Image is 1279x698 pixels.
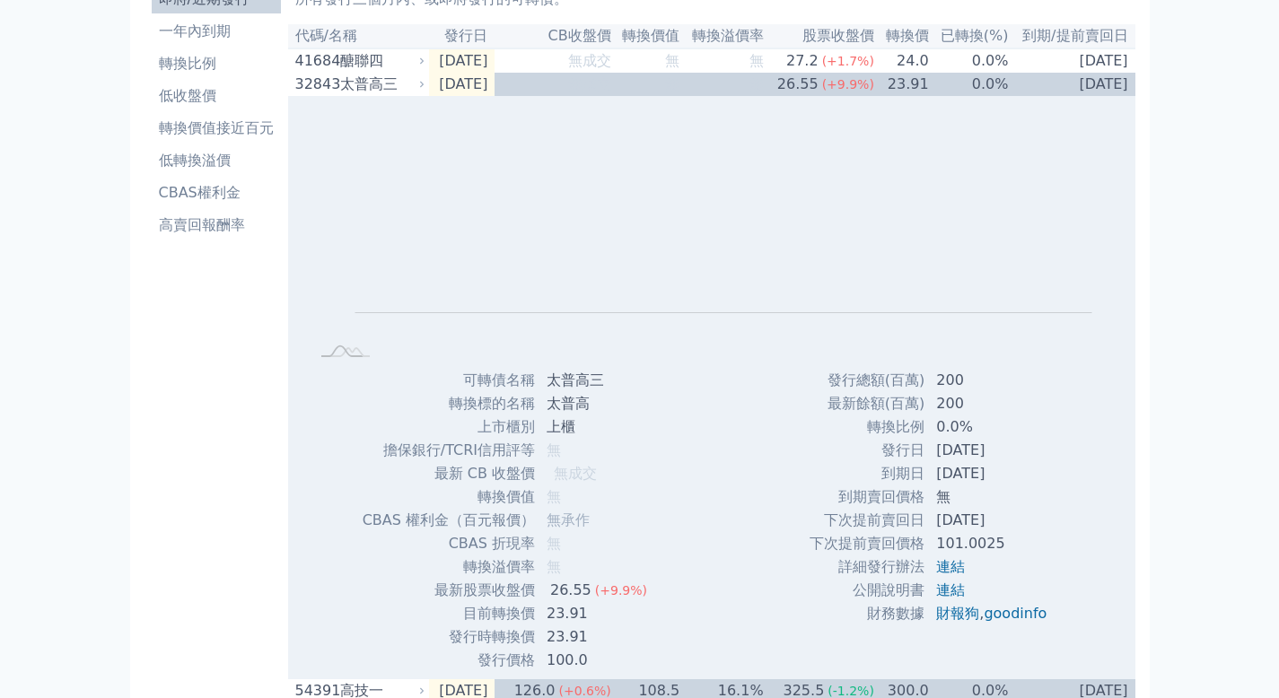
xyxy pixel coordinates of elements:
span: (-1.2%) [828,684,874,698]
a: 低收盤價 [152,82,281,110]
td: [DATE] [429,48,495,73]
a: 轉換價值接近百元 [152,114,281,143]
td: CBAS 折現率 [362,532,536,555]
a: CBAS權利金 [152,179,281,207]
span: 無 [547,488,561,505]
td: 23.91 [536,625,661,649]
td: 200 [925,369,1061,392]
a: 高賣回報酬率 [152,211,281,240]
td: 轉換價值 [362,485,536,509]
span: 無 [749,75,764,92]
div: 41684 [295,50,336,72]
iframe: Chat Widget [1189,612,1279,698]
td: [DATE] [925,509,1061,532]
a: 連結 [936,558,965,575]
td: 轉換溢價率 [362,555,536,579]
span: 無成交 [568,75,611,92]
div: 32843 [295,74,336,95]
td: [DATE] [925,439,1061,462]
td: 23.91 [875,73,930,96]
td: 太普高 [536,392,661,415]
span: 無 [547,558,561,575]
span: 無成交 [568,52,611,69]
td: 上櫃 [536,415,661,439]
th: CB收盤價 [495,24,611,48]
td: 下次提前賣回價格 [809,532,925,555]
td: 0.0% [925,415,1061,439]
li: 低轉換溢價 [152,150,281,171]
td: CBAS 權利金（百元報價） [362,509,536,532]
li: CBAS權利金 [152,182,281,204]
th: 轉換溢價率 [680,24,764,48]
a: 低轉換溢價 [152,146,281,175]
div: 27.2 [783,50,822,72]
td: 財務數據 [809,602,925,625]
td: 無 [925,485,1061,509]
span: (+9.9%) [822,77,874,92]
div: 太普高三 [340,74,422,95]
td: 太普高三 [536,369,661,392]
li: 低收盤價 [152,85,281,107]
span: 無成交 [554,465,597,482]
li: 高賣回報酬率 [152,214,281,236]
td: 0.0% [930,73,1010,96]
td: [DATE] [925,462,1061,485]
td: 最新股票收盤價 [362,579,536,602]
td: 發行日 [809,439,925,462]
th: 代碼/名稱 [288,24,429,48]
a: goodinfo [984,605,1047,622]
div: 醣聯四 [340,50,422,72]
li: 一年內到期 [152,21,281,42]
td: 23.91 [536,602,661,625]
span: (+1.7%) [822,54,874,68]
td: 24.0 [875,48,930,73]
td: 轉換比例 [809,415,925,439]
td: [DATE] [1010,48,1135,73]
span: 無 [749,52,764,69]
li: 轉換價值接近百元 [152,118,281,139]
td: 上市櫃別 [362,415,536,439]
span: 無承作 [547,511,590,528]
td: 0.0% [930,48,1010,73]
td: 發行總額(百萬) [809,369,925,392]
td: 擔保銀行/TCRI信用評等 [362,439,536,462]
td: 到期賣回價格 [809,485,925,509]
div: 26.55 [774,74,822,95]
td: 發行價格 [362,649,536,672]
td: 到期日 [809,462,925,485]
a: 一年內到期 [152,17,281,46]
th: 轉換價值 [612,24,681,48]
a: 轉換比例 [152,49,281,78]
td: 101.0025 [925,532,1061,555]
span: 無 [547,535,561,552]
td: 公開說明書 [809,579,925,602]
a: 連結 [936,581,965,598]
div: 26.55 [547,580,595,601]
td: [DATE] [1010,73,1135,96]
th: 轉換價 [875,24,930,48]
td: 最新餘額(百萬) [809,392,925,415]
td: [DATE] [429,73,495,96]
li: 轉換比例 [152,53,281,74]
td: 最新 CB 收盤價 [362,462,536,485]
td: 目前轉換價 [362,602,536,625]
th: 到期/提前賣回日 [1010,24,1135,48]
td: 轉換標的名稱 [362,392,536,415]
span: 無 [665,75,679,92]
span: (+9.9%) [595,583,647,598]
td: 詳細發行辦法 [809,555,925,579]
g: Chart [338,124,1092,338]
span: 無 [665,52,679,69]
span: 無 [547,441,561,458]
th: 股票收盤價 [765,24,875,48]
div: 聊天小工具 [1189,612,1279,698]
span: (+0.6%) [558,684,610,698]
td: , [925,602,1061,625]
td: 下次提前賣回日 [809,509,925,532]
td: 發行時轉換價 [362,625,536,649]
td: 可轉債名稱 [362,369,536,392]
th: 發行日 [429,24,495,48]
td: 100.0 [536,649,661,672]
td: 200 [925,392,1061,415]
a: 財報狗 [936,605,979,622]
